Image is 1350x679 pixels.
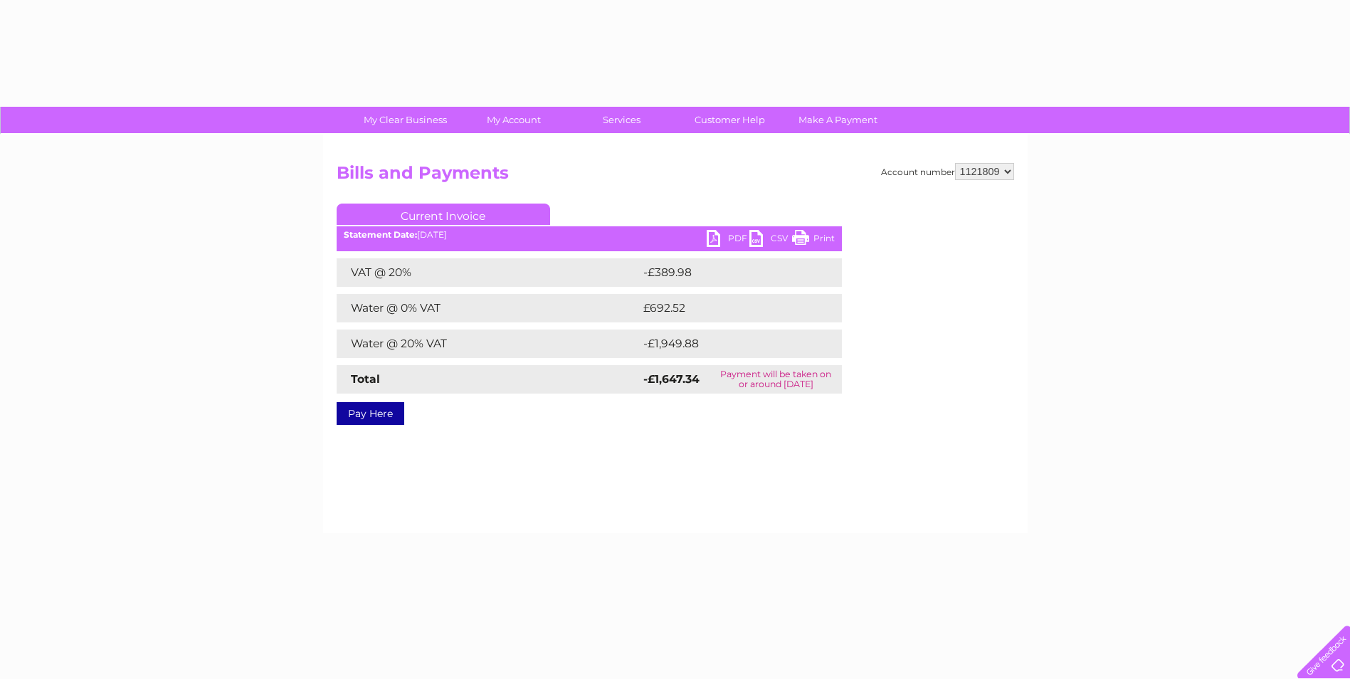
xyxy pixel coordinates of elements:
td: VAT @ 20% [337,258,640,287]
a: Pay Here [337,402,404,425]
a: CSV [749,230,792,251]
strong: Total [351,372,380,386]
td: Water @ 20% VAT [337,330,640,358]
strong: -£1,647.34 [643,372,700,386]
a: My Clear Business [347,107,464,133]
b: Statement Date: [344,229,417,240]
div: [DATE] [337,230,842,240]
a: Current Invoice [337,204,550,225]
td: Water @ 0% VAT [337,294,640,322]
a: PDF [707,230,749,251]
a: Customer Help [671,107,789,133]
a: Make A Payment [779,107,897,133]
td: -£1,949.88 [640,330,821,358]
td: -£389.98 [640,258,819,287]
div: Account number [881,163,1014,180]
td: Payment will be taken on or around [DATE] [710,365,842,394]
h2: Bills and Payments [337,163,1014,190]
a: Print [792,230,835,251]
a: Services [563,107,680,133]
td: £692.52 [640,294,816,322]
a: My Account [455,107,572,133]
